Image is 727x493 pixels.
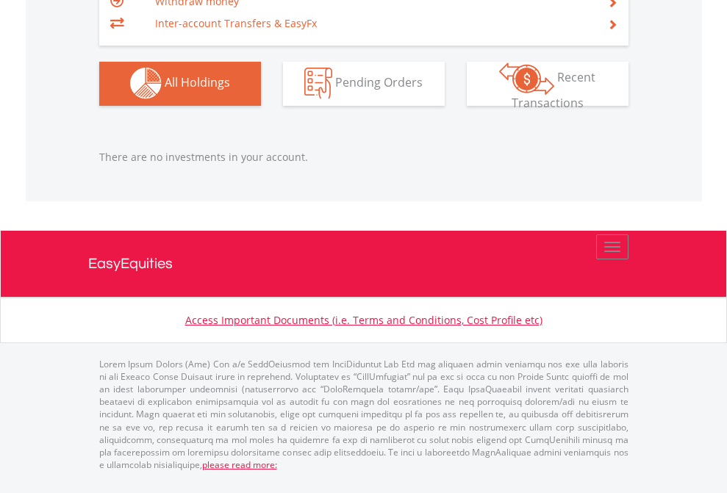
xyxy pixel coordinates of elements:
[130,68,162,99] img: holdings-wht.png
[283,62,445,106] button: Pending Orders
[165,74,230,90] span: All Holdings
[99,150,628,165] p: There are no investments in your account.
[467,62,628,106] button: Recent Transactions
[202,458,277,471] a: please read more:
[155,12,590,35] td: Inter-account Transfers & EasyFx
[512,69,596,111] span: Recent Transactions
[304,68,332,99] img: pending_instructions-wht.png
[499,62,554,95] img: transactions-zar-wht.png
[185,313,542,327] a: Access Important Documents (i.e. Terms and Conditions, Cost Profile etc)
[99,62,261,106] button: All Holdings
[88,231,640,297] a: EasyEquities
[99,358,628,471] p: Lorem Ipsum Dolors (Ame) Con a/e SeddOeiusmod tem InciDiduntut Lab Etd mag aliquaen admin veniamq...
[335,74,423,90] span: Pending Orders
